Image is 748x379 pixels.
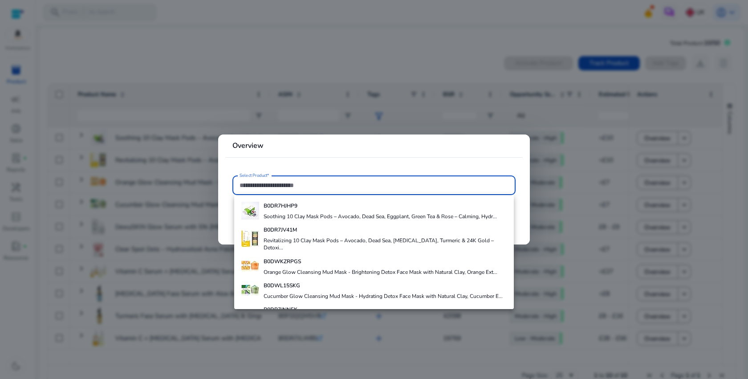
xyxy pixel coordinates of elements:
[240,172,269,179] mat-label: Select Product*
[241,202,259,220] img: 41UbMXJV2jL._AC_US40_.jpg
[241,281,259,299] img: 41NrSoSzixL._AC_US40_.jpg
[241,257,259,275] img: 41cR1CwsA8L._AC_US40_.jpg
[264,237,507,251] h4: Revitalizing 10 Clay Mask Pods – Avocado, Dead Sea, [MEDICAL_DATA], Turmeric & 24K Gold – Detoxi...
[241,230,259,248] img: 41BMJ0Zyp8L._AC_US40_.jpg
[264,202,297,209] b: B0DR7HJHP9
[264,293,503,300] h4: Cucumber Glow Cleansing Mud Mask - Hydrating Detox Face Mask with Natural Clay, Cucumber E...
[264,258,301,265] b: B0DWKZRPGS
[264,282,300,289] b: B0DWL15SKG
[264,226,297,233] b: B0DR7JV41M
[232,141,264,151] b: Overview
[264,269,497,276] h4: Orange Glow Cleansing Mud Mask - Brightening Detox Face Mask with Natural Clay, Orange Ext...
[264,213,497,220] h4: Soothing 10 Clay Mask Pods – Avocado, Dead Sea, Eggplant, Green Tea & Rose – Calming, Hydr...
[264,306,297,313] b: B0DR7JNNFK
